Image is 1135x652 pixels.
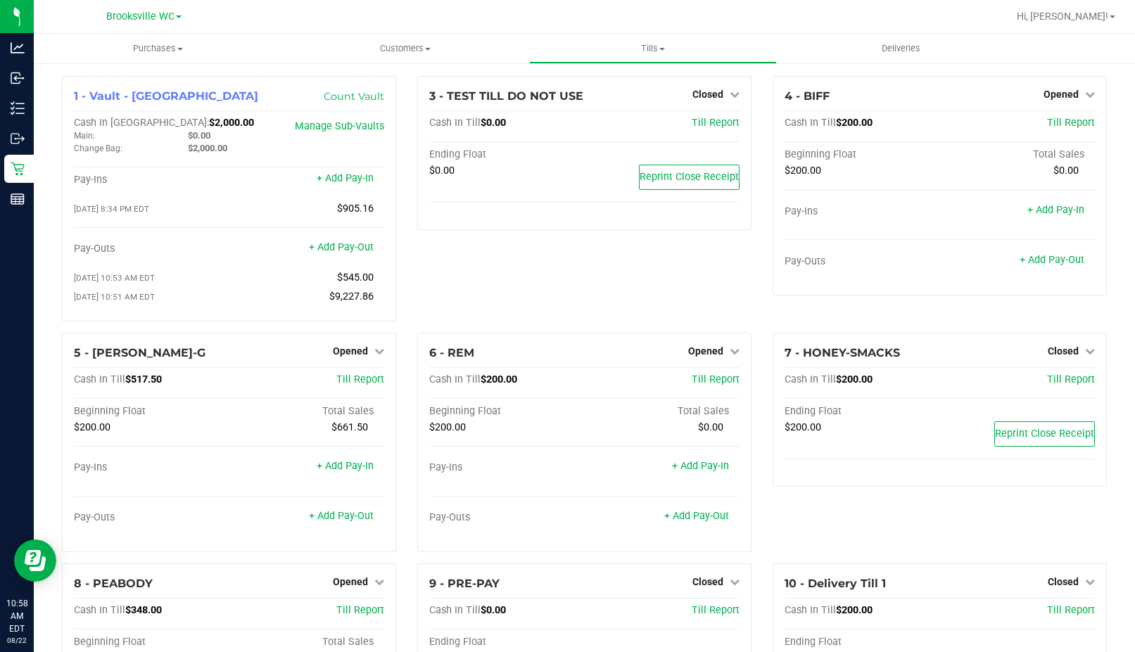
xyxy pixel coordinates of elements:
span: Change Bag: [74,143,122,153]
a: + Add Pay-Out [664,510,729,522]
a: + Add Pay-In [317,172,374,184]
span: Till Report [692,117,740,129]
div: Total Sales [940,148,1096,161]
span: Reprint Close Receipt [995,428,1094,440]
span: $0.00 [481,117,506,129]
button: Reprint Close Receipt [994,421,1095,447]
span: $200.00 [836,117,873,129]
inline-svg: Inbound [11,71,25,85]
span: Purchases [34,42,281,55]
span: [DATE] 10:53 AM EDT [74,273,155,283]
span: $661.50 [331,421,368,433]
div: Pay-Outs [74,243,229,255]
a: Till Report [336,373,384,385]
div: Pay-Ins [429,461,585,474]
div: Beginning Float [74,405,229,418]
span: $200.00 [481,373,517,385]
a: + Add Pay-In [317,460,374,472]
div: Ending Float [429,148,585,161]
div: Ending Float [785,405,940,418]
inline-svg: Retail [11,162,25,176]
span: 3 - TEST TILL DO NOT USE [429,89,583,103]
span: Customers [282,42,528,55]
div: Total Sales [585,405,740,418]
span: 6 - REM [429,346,474,359]
span: Main: [74,131,95,141]
span: $0.00 [481,604,506,616]
span: $9,227.86 [329,290,374,302]
span: 10 - Delivery Till 1 [785,577,886,590]
span: Opened [333,345,368,357]
span: Cash In Till [74,604,125,616]
a: Tills [529,34,777,63]
span: Cash In Till [74,373,125,385]
div: Pay-Ins [74,461,229,474]
span: $905.16 [337,203,374,215]
span: Tills [530,42,776,55]
span: Deliveries [863,42,939,55]
span: Opened [333,576,368,587]
span: 9 - PRE-PAY [429,577,500,590]
a: Till Report [1047,604,1095,616]
span: $2,000.00 [188,143,227,153]
div: Total Sales [229,636,385,648]
span: [DATE] 10:51 AM EDT [74,292,155,302]
div: Pay-Ins [785,205,940,218]
span: Cash In Till [785,604,836,616]
span: $200.00 [836,604,873,616]
div: Beginning Float [429,405,585,418]
span: $2,000.00 [209,117,254,129]
div: Pay-Outs [429,511,585,524]
div: Beginning Float [74,636,229,648]
span: 4 - BIFF [785,89,830,103]
span: $0.00 [429,165,455,177]
div: Beginning Float [785,148,940,161]
a: + Add Pay-Out [309,510,374,522]
span: $0.00 [698,421,723,433]
inline-svg: Reports [11,192,25,206]
span: Opened [688,345,723,357]
a: Till Report [692,604,740,616]
inline-svg: Outbound [11,132,25,146]
a: Customers [281,34,529,63]
span: 8 - PEABODY [74,577,153,590]
a: Till Report [1047,117,1095,129]
a: + Add Pay-Out [1020,254,1084,266]
span: $517.50 [125,373,162,385]
span: Cash In Till [429,117,481,129]
span: Till Report [336,604,384,616]
p: 10:58 AM EDT [6,597,27,635]
span: Cash In Till [785,117,836,129]
span: $200.00 [74,421,110,433]
inline-svg: Inventory [11,101,25,115]
span: $200.00 [836,373,873,385]
span: [DATE] 8:34 PM EDT [74,204,149,214]
div: Ending Float [785,636,940,648]
span: 1 - Vault - [GEOGRAPHIC_DATA] [74,89,258,103]
span: Closed [692,576,723,587]
div: Ending Float [429,636,585,648]
span: Brooksville WC [106,11,175,23]
span: $0.00 [188,130,210,141]
p: 08/22 [6,635,27,646]
span: $348.00 [125,604,162,616]
span: Opened [1044,89,1079,100]
span: Closed [1048,576,1079,587]
span: Cash In Till [429,373,481,385]
iframe: Resource center [14,539,56,582]
span: Cash In Till [429,604,481,616]
a: Deliveries [777,34,1025,63]
span: 5 - [PERSON_NAME]-G [74,346,205,359]
a: + Add Pay-In [1027,204,1084,216]
span: Cash In Till [785,373,836,385]
div: Pay-Outs [74,511,229,524]
a: + Add Pay-In [672,460,729,472]
a: Till Report [692,373,740,385]
a: + Add Pay-Out [309,241,374,253]
a: Till Report [1047,373,1095,385]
